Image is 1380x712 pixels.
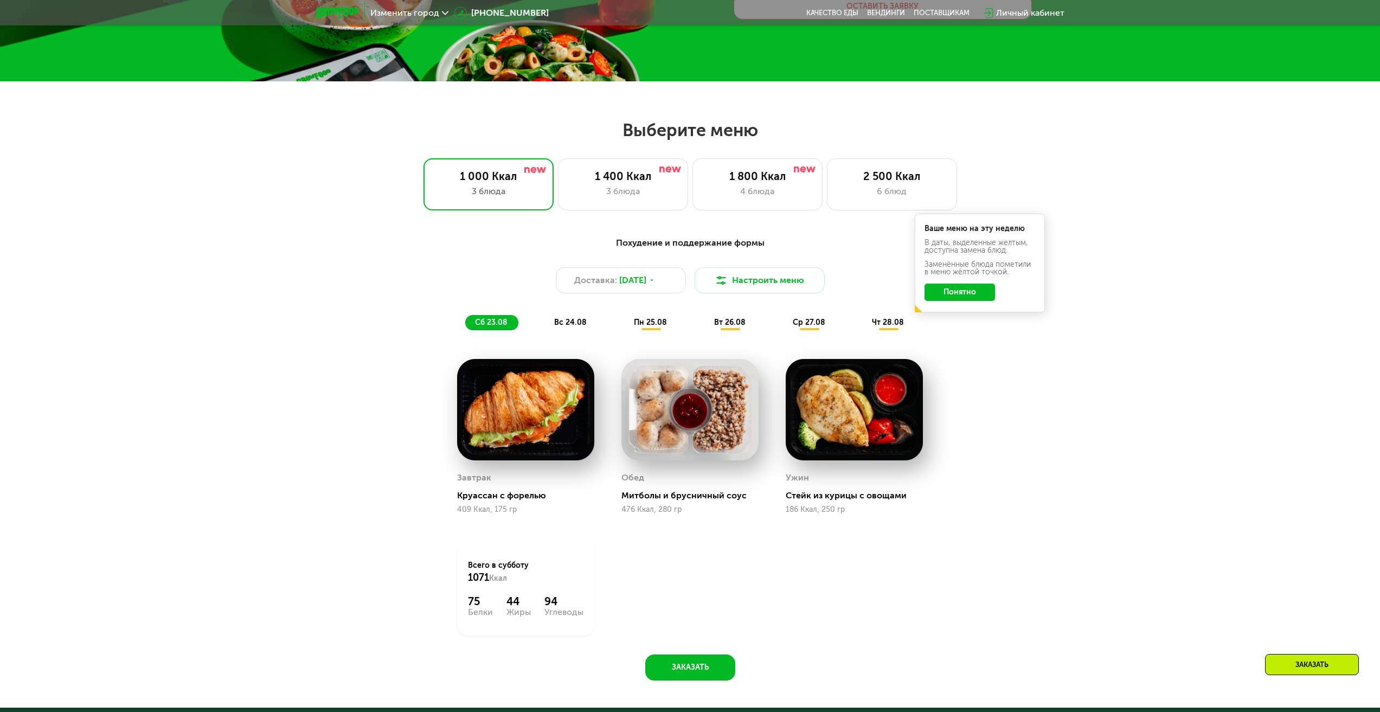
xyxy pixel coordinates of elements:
div: Ваше меню на эту неделю [925,225,1035,233]
span: Доставка: [574,274,617,287]
div: 6 блюд [838,185,946,198]
div: 3 блюда [569,185,677,198]
span: [DATE] [619,274,646,287]
div: 186 Ккал, 250 гр [786,505,923,514]
div: Круассан с форелью [457,490,603,501]
div: поставщикам [914,9,970,17]
div: Жиры [506,608,531,617]
div: Похудение и поддержание формы [369,236,1011,250]
div: Митболы и брусничный соус [621,490,767,501]
span: сб 23.08 [475,318,508,327]
div: Углеводы [544,608,583,617]
span: пн 25.08 [634,318,667,327]
div: Обед [621,470,644,486]
div: 476 Ккал, 280 гр [621,505,759,514]
a: [PHONE_NUMBER] [454,7,549,20]
button: Настроить меню [695,267,825,293]
div: 44 [506,595,531,608]
div: Ужин [786,470,809,486]
span: чт 28.08 [872,318,904,327]
div: Личный кабинет [996,7,1064,20]
a: Качество еды [806,9,858,17]
div: 1 000 Ккал [435,170,542,183]
div: В даты, выделенные желтым, доступна замена блюд. [925,239,1035,254]
a: Вендинги [867,9,905,17]
div: Заменённые блюда пометили в меню жёлтой точкой. [925,261,1035,276]
span: Изменить город [370,9,439,17]
div: Стейк из курицы с овощами [786,490,932,501]
div: Заказать [1265,654,1359,675]
div: Белки [468,608,493,617]
span: вт 26.08 [714,318,746,327]
div: 1 400 Ккал [569,170,677,183]
h2: Выберите меню [35,119,1345,141]
span: 1071 [468,572,489,583]
div: Завтрак [457,470,491,486]
span: Ккал [489,574,507,583]
div: Всего в субботу [468,560,583,584]
button: Понятно [925,284,995,301]
div: 1 800 Ккал [704,170,811,183]
div: 3 блюда [435,185,542,198]
div: 2 500 Ккал [838,170,946,183]
div: 94 [544,595,583,608]
span: ср 27.08 [793,318,825,327]
div: 409 Ккал, 175 гр [457,505,594,514]
span: вс 24.08 [554,318,587,327]
button: Заказать [645,655,735,681]
div: 4 блюда [704,185,811,198]
div: 75 [468,595,493,608]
